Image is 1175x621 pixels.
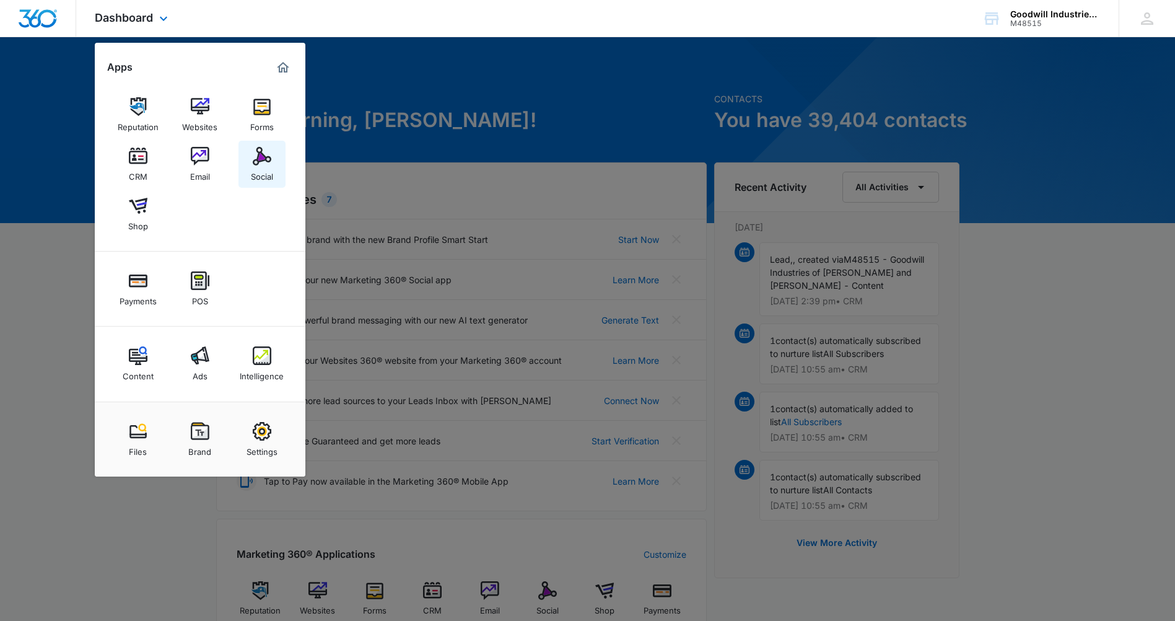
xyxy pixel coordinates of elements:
a: Payments [115,265,162,312]
div: Forms [250,116,274,132]
a: Forms [238,91,286,138]
div: Content [123,365,154,381]
a: Files [115,416,162,463]
a: Shop [115,190,162,237]
div: Email [190,165,210,182]
a: Marketing 360® Dashboard [273,58,293,77]
a: POS [177,265,224,312]
a: Settings [238,416,286,463]
div: Reputation [118,116,159,132]
div: CRM [129,165,147,182]
div: Intelligence [240,365,284,381]
div: Files [129,441,147,457]
a: Ads [177,340,224,387]
div: Websites [182,116,217,132]
a: Content [115,340,162,387]
h2: Apps [107,61,133,73]
div: Shop [128,215,148,231]
a: Websites [177,91,224,138]
div: account name [1010,9,1101,19]
span: Dashboard [95,11,153,24]
div: account id [1010,19,1101,28]
div: Ads [193,365,207,381]
a: CRM [115,141,162,188]
div: Social [251,165,273,182]
a: Social [238,141,286,188]
div: Settings [247,441,277,457]
a: Brand [177,416,224,463]
a: Email [177,141,224,188]
a: Reputation [115,91,162,138]
div: Payments [120,290,157,306]
a: Intelligence [238,340,286,387]
div: POS [192,290,208,306]
div: Brand [188,441,211,457]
